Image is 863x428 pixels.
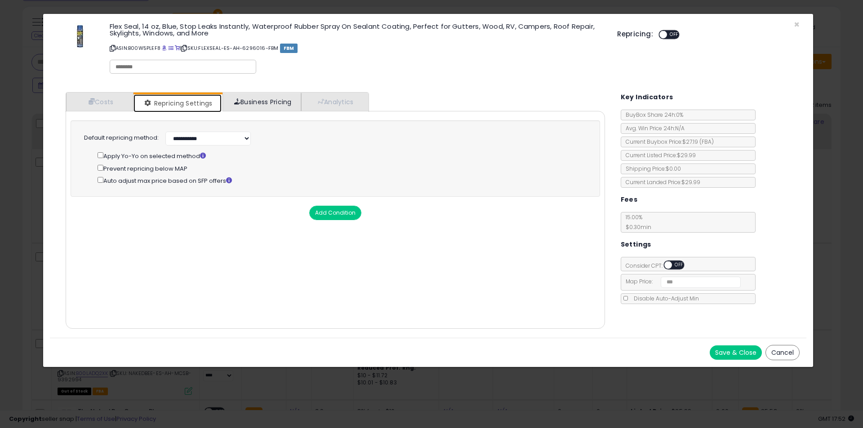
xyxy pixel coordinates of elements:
span: OFF [672,261,686,269]
a: Business Pricing [222,93,301,111]
span: $27.19 [682,138,714,146]
span: Current Landed Price: $29.99 [621,178,700,186]
span: FBM [280,44,298,53]
span: Map Price: [621,278,741,285]
a: All offer listings [169,44,173,52]
span: × [794,18,800,31]
a: BuyBox page [162,44,167,52]
a: Costs [66,93,133,111]
h3: Flex Seal, 14 oz, Blue, Stop Leaks Instantly, Waterproof Rubber Spray On Sealant Coating, Perfect... [110,23,604,36]
p: ASIN: B00W5PLEF8 | SKU: FLEXSEAL-ES-AH-6296016-FBM [110,41,604,55]
button: Add Condition [309,206,361,220]
h5: Fees [621,194,638,205]
div: Auto adjust max price based on SFP offers [98,175,585,185]
button: Cancel [765,345,800,360]
a: Analytics [301,93,368,111]
span: BuyBox Share 24h: 0% [621,111,683,119]
span: Current Listed Price: $29.99 [621,151,696,159]
a: Your listing only [175,44,180,52]
div: Prevent repricing below MAP [98,163,585,173]
span: 15.00 % [621,213,651,231]
button: Save & Close [710,345,762,360]
span: Consider CPT: [621,262,696,269]
span: OFF [667,31,681,39]
h5: Key Indicators [621,92,673,103]
img: 41PC9LITsnL._SL60_.jpg [67,23,93,50]
h5: Settings [621,239,651,250]
span: ( FBA ) [699,138,714,146]
span: Current Buybox Price: [621,138,714,146]
label: Default repricing method: [84,134,159,142]
span: Shipping Price: $0.00 [621,165,681,172]
a: Repricing Settings [133,94,222,112]
div: Apply Yo-Yo on selected method [98,150,585,161]
span: Disable Auto-Adjust Min [629,295,699,302]
span: $0.30 min [621,223,651,231]
span: Avg. Win Price 24h: N/A [621,124,685,132]
h5: Repricing: [617,31,653,38]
